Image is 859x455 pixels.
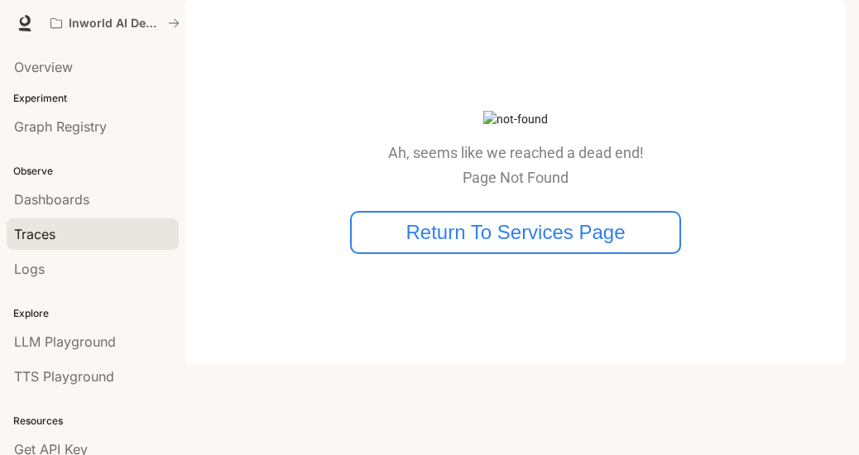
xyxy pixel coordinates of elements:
img: not-found [483,111,548,128]
button: Return To Services Page [350,211,681,254]
p: Inworld AI Demos [69,17,161,31]
p: Ah, seems like we reached a dead end! [388,145,644,161]
p: Page Not Found [388,170,644,186]
button: All workspaces [43,7,187,40]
